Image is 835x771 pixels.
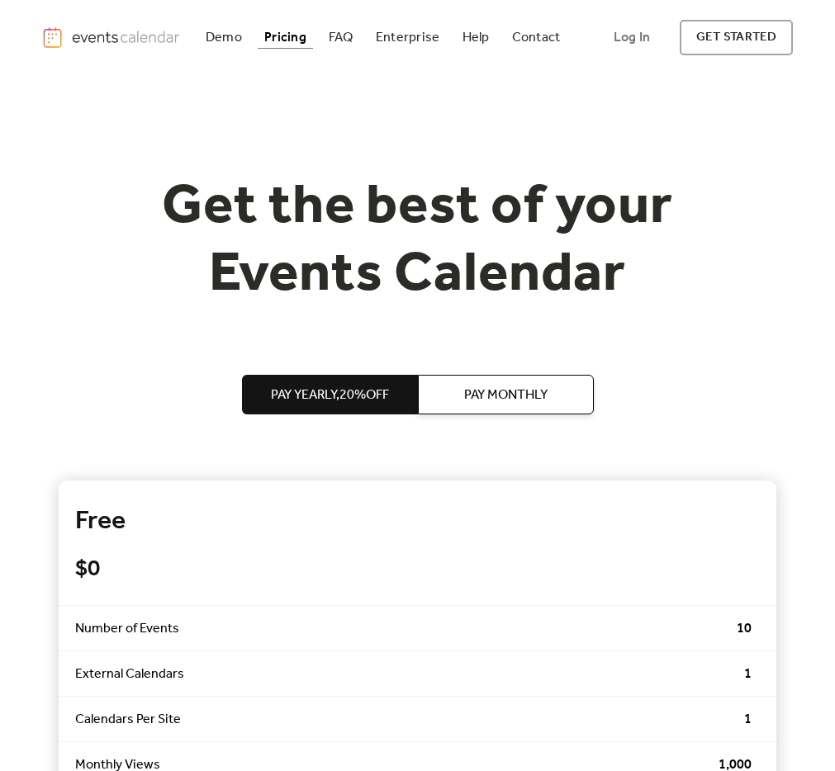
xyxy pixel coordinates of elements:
div: Free [75,505,761,538]
span: Calendars Per Site [75,710,745,730]
span: 1 [744,710,752,730]
div: $ 0 [75,555,665,584]
div: Enterprise [376,33,439,42]
a: FAQ [322,26,360,49]
a: Help [456,26,496,49]
span: Number of Events [75,619,738,639]
a: Contact [505,26,567,49]
span: Pay Monthly [464,385,548,405]
a: Demo [199,26,249,49]
button: Pay Yearly,20%off [242,375,418,414]
a: Log In [597,20,667,55]
a: get started [680,20,793,55]
div: Demo [206,33,242,42]
div: FAQ [329,33,353,42]
a: Pricing [258,26,313,49]
span: External Calendars [75,665,745,684]
a: home [42,26,183,48]
div: Help [463,33,490,42]
h1: Get the best of your Events Calendar [101,174,735,309]
div: Contact [512,33,561,42]
a: Enterprise [369,26,446,49]
span: Pay Yearly, 20% off [271,385,389,405]
div: Pricing [264,33,306,42]
span: 10 [737,619,752,639]
button: Pay Monthly [418,375,594,414]
span: 1 [744,665,752,684]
